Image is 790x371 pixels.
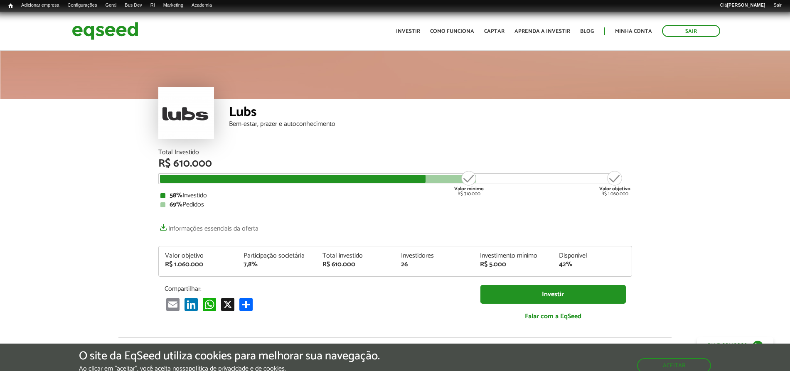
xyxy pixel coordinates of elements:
[599,185,630,193] strong: Valor objetivo
[599,170,630,197] div: R$ 1.060.000
[401,261,468,268] div: 26
[121,2,146,9] a: Bus Dev
[101,2,121,9] a: Geral
[183,297,199,311] a: LinkedIn
[697,337,773,354] a: Fale conosco
[170,190,182,201] strong: 58%
[484,29,505,34] a: Captar
[238,297,254,311] a: Share
[160,192,630,199] div: Investido
[580,29,594,34] a: Blog
[727,2,765,7] strong: [PERSON_NAME]
[322,261,389,268] div: R$ 610.000
[17,2,64,9] a: Adicionar empresa
[158,158,632,169] div: R$ 610.000
[158,149,632,156] div: Total Investido
[769,2,786,9] a: Sair
[396,29,420,34] a: Investir
[79,350,380,363] h5: O site da EqSeed utiliza cookies para melhorar sua navegação.
[158,221,258,232] a: Informações essenciais da oferta
[559,261,625,268] div: 42%
[165,285,468,293] p: Compartilhar:
[170,199,182,210] strong: 69%
[480,253,546,259] div: Investimento mínimo
[165,261,231,268] div: R$ 1.060.000
[322,253,389,259] div: Total investido
[4,2,17,10] a: Início
[160,201,630,208] div: Pedidos
[64,2,101,9] a: Configurações
[430,29,474,34] a: Como funciona
[480,308,626,325] a: Falar com a EqSeed
[219,297,236,311] a: X
[480,285,626,304] a: Investir
[8,3,13,9] span: Início
[514,29,570,34] a: Aprenda a investir
[165,253,231,259] div: Valor objetivo
[480,261,546,268] div: R$ 5.000
[244,261,310,268] div: 7,8%
[559,253,625,259] div: Disponível
[401,253,468,259] div: Investidores
[454,185,484,193] strong: Valor mínimo
[662,25,720,37] a: Sair
[72,20,138,42] img: EqSeed
[201,297,218,311] a: WhatsApp
[187,2,216,9] a: Academia
[229,121,632,128] div: Bem-estar, prazer e autoconhecimento
[244,253,310,259] div: Participação societária
[229,106,632,121] div: Lubs
[615,29,652,34] a: Minha conta
[159,2,187,9] a: Marketing
[146,2,159,9] a: RI
[716,2,769,9] a: Olá[PERSON_NAME]
[453,170,485,197] div: R$ 710.000
[165,297,181,311] a: Email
